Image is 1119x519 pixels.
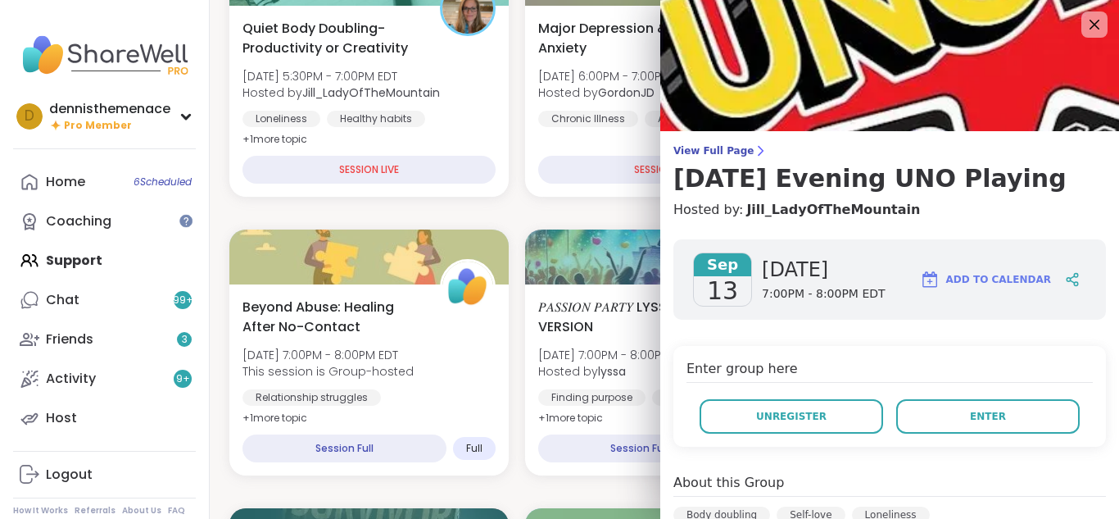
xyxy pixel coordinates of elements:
[13,280,196,320] a: Chat99+
[538,298,718,337] span: 𝑃𝐴𝑆𝑆𝐼𝑂𝑁 𝑃𝐴𝑅𝑇𝑌 LYSSA B DAY VERSION
[756,409,827,424] span: Unregister
[13,162,196,202] a: Home6Scheduled
[242,298,422,337] span: Beyond Abuse: Healing After No-Contact
[242,435,446,462] div: Session Full
[538,347,694,363] span: [DATE] 7:00PM - 8:00PM EDT
[122,505,161,517] a: About Us
[242,68,440,84] span: [DATE] 5:30PM - 7:00PM EDT
[13,505,68,517] a: How It Works
[538,111,638,127] div: Chronic Illness
[896,399,1080,434] button: Enter
[598,363,626,380] b: lyssa
[13,202,196,241] a: Coaching
[645,111,706,127] div: Anxiety
[946,272,1051,287] span: Add to Calendar
[538,389,646,406] div: Finding purpose
[242,19,422,58] span: Quiet Body Doubling- Productivity or Creativity
[242,156,496,184] div: SESSION LIVE
[46,173,85,191] div: Home
[242,363,414,380] span: This session is Group-hosted
[538,435,742,462] div: Session Full
[652,389,723,406] div: Self-love
[242,84,440,101] span: Hosted by
[466,442,482,455] span: Full
[13,455,196,494] a: Logout
[46,212,111,230] div: Coaching
[182,333,188,347] span: 3
[538,68,694,84] span: [DATE] 6:00PM - 7:00PM EDT
[913,260,1058,299] button: Add to Calendar
[13,398,196,438] a: Host
[538,363,694,380] span: Hosted by
[46,409,77,427] div: Host
[46,291,79,309] div: Chat
[46,370,96,388] div: Activity
[673,164,1106,193] h3: [DATE] Evening UNO Playing
[673,144,1106,157] span: View Full Page
[442,262,493,312] img: ShareWell
[707,276,738,306] span: 13
[176,372,190,386] span: 9 +
[13,359,196,398] a: Activity9+
[673,200,1106,220] h4: Hosted by:
[173,294,193,307] span: 99 +
[746,200,920,220] a: Jill_LadyOfTheMountain
[302,84,440,101] b: Jill_LadyOfTheMountain
[13,320,196,359] a: Friends3
[762,257,886,283] span: [DATE]
[46,466,93,484] div: Logout
[762,286,886,303] span: 7:00PM - 8:00PM EDT
[538,19,718,58] span: Major Depression & Severe Anxiety
[46,330,93,348] div: Friends
[700,399,883,434] button: Unregister
[49,100,170,118] div: dennisthemenace
[242,111,320,127] div: Loneliness
[242,347,414,363] span: [DATE] 7:00PM - 8:00PM EDT
[970,409,1006,424] span: Enter
[920,270,940,289] img: ShareWell Logomark
[25,106,34,127] span: d
[598,84,655,101] b: GordonJD
[64,119,132,133] span: Pro Member
[686,359,1093,383] h4: Enter group here
[327,111,425,127] div: Healthy habits
[673,144,1106,193] a: View Full Page[DATE] Evening UNO Playing
[242,389,381,406] div: Relationship struggles
[134,175,192,189] span: 6 Scheduled
[179,214,193,227] iframe: Spotlight
[538,84,694,101] span: Hosted by
[168,505,185,517] a: FAQ
[13,26,196,84] img: ShareWell Nav Logo
[694,253,751,276] span: Sep
[538,156,791,184] div: SESSION LIVE
[75,505,116,517] a: Referrals
[673,473,784,493] h4: About this Group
